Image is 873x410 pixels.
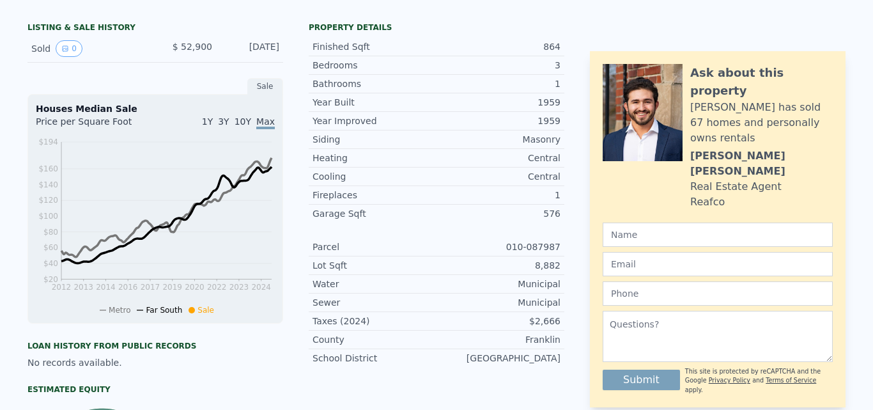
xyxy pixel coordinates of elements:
span: $ 52,900 [173,42,212,52]
span: 3Y [218,116,229,127]
div: 010-087987 [436,240,560,253]
tspan: $60 [43,243,58,252]
tspan: $140 [38,180,58,189]
tspan: $80 [43,228,58,237]
span: 10Y [235,116,251,127]
span: Metro [109,306,130,315]
tspan: 2013 [73,283,93,292]
div: Municipal [436,296,560,309]
div: [PERSON_NAME] [PERSON_NAME] [690,148,833,179]
div: Masonry [436,133,560,146]
div: Loan history from public records [27,341,283,351]
span: 1Y [202,116,213,127]
div: No records available. [27,356,283,369]
button: Submit [603,370,680,390]
div: Municipal [436,278,560,290]
div: Siding [313,133,436,146]
span: Max [256,116,275,129]
div: Sewer [313,296,436,309]
tspan: 2020 [185,283,205,292]
div: Ask about this property [690,64,833,100]
tspan: 2019 [162,283,182,292]
tspan: 2014 [96,283,116,292]
div: This site is protected by reCAPTCHA and the Google and apply. [685,367,833,395]
tspan: $100 [38,212,58,221]
div: 1959 [436,114,560,127]
tspan: 2016 [118,283,138,292]
div: 576 [436,207,560,220]
tspan: $120 [38,196,58,205]
div: Real Estate Agent [690,179,782,194]
span: Sale [197,306,214,315]
div: Houses Median Sale [36,102,275,115]
div: Reafco [690,194,725,210]
div: Parcel [313,240,436,253]
tspan: $40 [43,259,58,268]
div: Estimated Equity [27,384,283,395]
div: Fireplaces [313,189,436,201]
tspan: 2022 [207,283,227,292]
div: Water [313,278,436,290]
div: 1959 [436,96,560,109]
input: Name [603,223,833,247]
div: Taxes (2024) [313,315,436,327]
div: 8,882 [436,259,560,272]
div: 864 [436,40,560,53]
tspan: 2017 [141,283,160,292]
span: Far South [146,306,182,315]
div: LISTING & SALE HISTORY [27,22,283,35]
button: View historical data [56,40,82,57]
div: Lot Sqft [313,259,436,272]
div: Heating [313,152,436,164]
div: Garage Sqft [313,207,436,220]
div: 1 [436,77,560,90]
div: 3 [436,59,560,72]
input: Email [603,252,833,276]
div: County [313,333,436,346]
div: Franklin [436,333,560,346]
tspan: $160 [38,164,58,173]
div: Central [436,152,560,164]
div: [PERSON_NAME] has sold 67 homes and personally owns rentals [690,100,833,146]
input: Phone [603,281,833,306]
tspan: 2024 [251,283,271,292]
div: Cooling [313,170,436,183]
div: Central [436,170,560,183]
div: Bathrooms [313,77,436,90]
div: Sale [247,78,283,95]
tspan: 2012 [52,283,72,292]
a: Privacy Policy [709,377,750,384]
div: Price per Square Foot [36,115,155,136]
div: Bedrooms [313,59,436,72]
div: [DATE] [222,40,279,57]
div: 1 [436,189,560,201]
div: Year Built [313,96,436,109]
div: Year Improved [313,114,436,127]
div: Property details [309,22,564,33]
div: [GEOGRAPHIC_DATA] [436,352,560,365]
div: School District [313,352,436,365]
tspan: $194 [38,138,58,146]
div: Sold [31,40,145,57]
div: $2,666 [436,315,560,327]
tspan: $20 [43,275,58,284]
a: Terms of Service [766,377,816,384]
tspan: 2023 [229,283,249,292]
div: Finished Sqft [313,40,436,53]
